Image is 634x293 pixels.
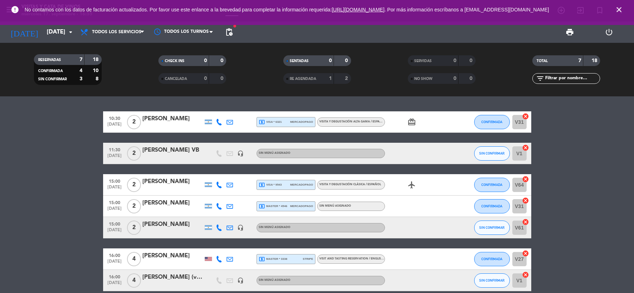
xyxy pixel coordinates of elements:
[142,251,203,261] div: [PERSON_NAME]
[578,58,581,63] strong: 7
[92,30,141,35] span: Todos los servicios
[259,256,288,262] span: master * 3338
[259,203,288,209] span: master * 4546
[474,221,510,235] button: SIN CONFIRMAR
[319,183,381,186] span: VISITA Y DEGUSTACIÓN CLÁSICA / ESPAÑOL
[414,77,432,81] span: NO SHOW
[106,153,123,162] span: [DATE]
[259,119,282,125] span: visa * 6321
[106,281,123,289] span: [DATE]
[589,21,629,43] div: LOG OUT
[106,145,123,153] span: 11:30
[522,271,529,278] i: cancel
[345,58,349,63] strong: 0
[474,115,510,129] button: CONFIRMADA
[522,144,529,151] i: cancel
[127,273,141,288] span: 4
[522,176,529,183] i: cancel
[106,114,123,122] span: 10:30
[225,28,233,36] span: pending_actions
[96,76,100,81] strong: 8
[237,150,244,157] i: headset_mic
[142,177,203,186] div: [PERSON_NAME]
[106,219,123,228] span: 15:00
[470,76,474,81] strong: 0
[474,178,510,192] button: CONFIRMADA
[259,152,290,155] span: Sin menú asignado
[127,252,141,266] span: 4
[522,113,529,120] i: cancel
[80,76,82,81] strong: 3
[38,69,63,73] span: CONFIRMADA
[303,257,313,261] span: stripe
[106,185,123,193] span: [DATE]
[259,182,282,188] span: visa * 9543
[142,273,203,282] div: [PERSON_NAME] (vistalba)
[127,178,141,192] span: 2
[544,75,600,82] input: Filtrar por nombre...
[522,250,529,257] i: cancel
[259,279,290,282] span: Sin menú asignado
[474,146,510,161] button: SIN CONFIRMAR
[93,68,100,73] strong: 10
[127,199,141,213] span: 2
[259,119,265,125] i: local_atm
[329,76,332,81] strong: 1
[479,278,504,282] span: SIN CONFIRMAR
[385,7,549,12] a: . Por más información escríbanos a [EMAIL_ADDRESS][DOMAIN_NAME]
[453,58,456,63] strong: 0
[25,7,549,12] span: No contamos con los datos de facturación actualizados. Por favor use este enlance a la brevedad p...
[204,76,207,81] strong: 0
[80,68,82,73] strong: 4
[127,146,141,161] span: 2
[615,5,623,14] i: close
[233,24,237,28] span: fiber_manual_record
[66,28,75,36] i: arrow_drop_down
[80,57,82,62] strong: 7
[522,218,529,226] i: cancel
[332,7,385,12] a: [URL][DOMAIN_NAME]
[220,58,225,63] strong: 0
[106,272,123,281] span: 16:00
[259,182,265,188] i: local_atm
[11,5,19,14] i: error
[259,256,265,262] i: local_atm
[106,122,123,130] span: [DATE]
[290,204,313,208] span: mercadopago
[165,77,187,81] span: CANCELADA
[127,115,141,129] span: 2
[38,77,67,81] span: SIN CONFIRMAR
[474,273,510,288] button: SIN CONFIRMAR
[237,277,244,284] i: headset_mic
[237,224,244,231] i: headset_mic
[453,76,456,81] strong: 0
[93,57,100,62] strong: 18
[106,251,123,259] span: 16:00
[165,59,184,63] span: CHECK INS
[481,257,502,261] span: CONFIRMADA
[290,59,309,63] span: SENTADAS
[481,183,502,187] span: CONFIRMADA
[319,204,351,207] span: Sin menú asignado
[565,28,574,36] span: print
[106,177,123,185] span: 15:00
[127,221,141,235] span: 2
[204,58,207,63] strong: 0
[106,198,123,206] span: 15:00
[407,181,416,189] i: airplanemode_active
[5,24,43,40] i: [DATE]
[142,114,203,123] div: [PERSON_NAME]
[329,58,332,63] strong: 0
[522,197,529,204] i: cancel
[481,120,502,124] span: CONFIRMADA
[474,199,510,213] button: CONFIRMADA
[220,76,225,81] strong: 0
[142,146,203,155] div: [PERSON_NAME] VB
[142,198,203,208] div: [PERSON_NAME]
[259,203,265,209] i: local_atm
[290,77,316,81] span: RE AGENDADA
[592,58,599,63] strong: 18
[106,206,123,214] span: [DATE]
[414,59,432,63] span: SERVIDAS
[142,220,203,229] div: [PERSON_NAME]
